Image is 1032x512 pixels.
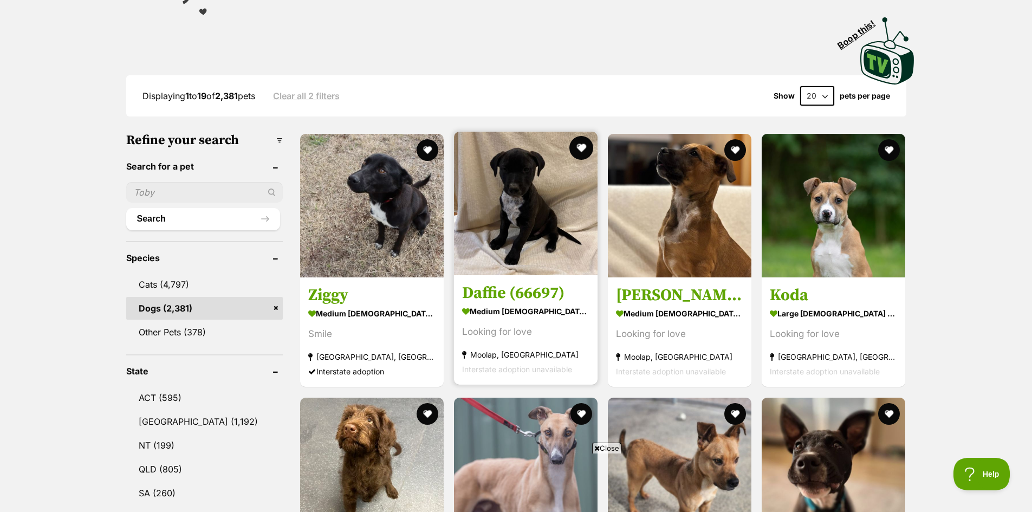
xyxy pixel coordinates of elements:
[608,277,751,387] a: [PERSON_NAME] (66694) medium [DEMOGRAPHIC_DATA] Dog Looking for love Moolap, [GEOGRAPHIC_DATA] In...
[126,182,283,203] input: Toby
[126,161,283,171] header: Search for a pet
[840,92,890,100] label: pets per page
[126,297,283,320] a: Dogs (2,381)
[142,90,255,101] span: Displaying to of pets
[616,286,743,306] h3: [PERSON_NAME] (66694)
[300,134,444,277] img: Ziggy - Australian Kelpie Dog
[953,458,1010,490] iframe: Help Scout Beacon - Open
[273,91,340,101] a: Clear all 2 filters
[762,134,905,277] img: Koda - Mixed x American Staffordshire Terrier Dog
[126,434,283,457] a: NT (199)
[770,350,897,365] strong: [GEOGRAPHIC_DATA], [GEOGRAPHIC_DATA]
[592,443,621,453] span: Close
[835,11,885,50] span: Boop this!
[724,139,746,161] button: favourite
[308,350,436,365] strong: [GEOGRAPHIC_DATA], [GEOGRAPHIC_DATA]
[454,132,598,275] img: Daffie (66697) - Staffordshire Bull Terrier Dog
[126,366,283,376] header: State
[616,350,743,365] strong: Moolap, [GEOGRAPHIC_DATA]
[126,273,283,296] a: Cats (4,797)
[254,458,779,507] iframe: Advertisement
[215,90,238,101] strong: 2,381
[762,277,905,387] a: Koda large [DEMOGRAPHIC_DATA] Dog Looking for love [GEOGRAPHIC_DATA], [GEOGRAPHIC_DATA] Interstat...
[126,410,283,433] a: [GEOGRAPHIC_DATA] (1,192)
[126,253,283,263] header: Species
[308,306,436,322] strong: medium [DEMOGRAPHIC_DATA] Dog
[878,403,900,425] button: favourite
[570,403,592,425] button: favourite
[454,275,598,385] a: Daffie (66697) medium [DEMOGRAPHIC_DATA] Dog Looking for love Moolap, [GEOGRAPHIC_DATA] Interstat...
[616,367,726,377] span: Interstate adoption unavailable
[774,92,795,100] span: Show
[770,327,897,342] div: Looking for love
[569,136,593,160] button: favourite
[308,365,436,379] div: Interstate adoption
[608,134,751,277] img: Rosie (66694) - Staffordshire Bull Terrier Dog
[126,133,283,148] h3: Refine your search
[300,277,444,387] a: Ziggy medium [DEMOGRAPHIC_DATA] Dog Smile [GEOGRAPHIC_DATA], [GEOGRAPHIC_DATA] Interstate adoption
[126,386,283,409] a: ACT (595)
[860,8,914,87] a: Boop this!
[126,321,283,344] a: Other Pets (378)
[185,90,189,101] strong: 1
[462,325,589,340] div: Looking for love
[126,458,283,481] a: QLD (805)
[724,403,746,425] button: favourite
[462,283,589,304] h3: Daffie (66697)
[860,17,914,85] img: PetRescue TV logo
[616,327,743,342] div: Looking for love
[126,208,280,230] button: Search
[770,367,880,377] span: Interstate adoption unavailable
[462,348,589,362] strong: Moolap, [GEOGRAPHIC_DATA]
[417,403,438,425] button: favourite
[126,482,283,504] a: SA (260)
[770,286,897,306] h3: Koda
[308,327,436,342] div: Smile
[462,365,572,374] span: Interstate adoption unavailable
[462,304,589,320] strong: medium [DEMOGRAPHIC_DATA] Dog
[417,139,438,161] button: favourite
[616,306,743,322] strong: medium [DEMOGRAPHIC_DATA] Dog
[197,90,206,101] strong: 19
[770,306,897,322] strong: large [DEMOGRAPHIC_DATA] Dog
[308,286,436,306] h3: Ziggy
[878,139,900,161] button: favourite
